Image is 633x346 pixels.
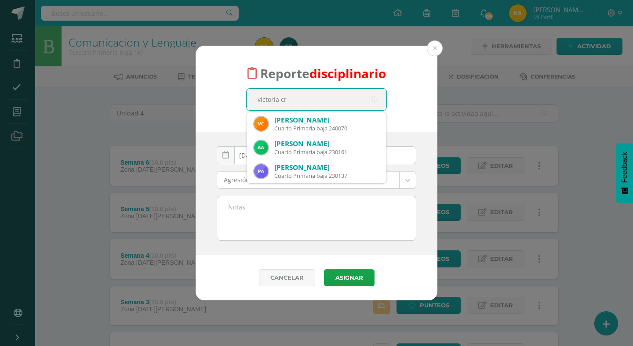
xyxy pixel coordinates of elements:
[224,172,393,188] span: Agresión a sus compañeros
[274,115,379,125] div: [PERSON_NAME]
[247,89,386,110] input: Busca un estudiante aquí...
[260,65,386,81] span: Reporte
[616,143,633,203] button: Feedback - Mostrar encuesta
[621,152,629,183] span: Feedback
[254,141,268,155] img: b33ac057c8a7b3c3dd85283f33b24ed5.png
[427,40,443,56] button: Close (Esc)
[274,148,379,156] div: Cuarto Primaria baja 230161
[274,172,379,180] div: Cuarto Primaria baja 230137
[309,65,386,81] font: disciplinario
[217,172,416,188] a: Agresión a sus compañeros
[324,269,375,286] button: Asignar
[254,164,268,178] img: 3bb60e21cdbb9bf8daee6f02b29b6f7a.png
[274,163,379,172] div: [PERSON_NAME]
[254,117,268,131] img: 09e35075311cfec7024aa9c9f2d95fc9.png
[259,269,315,286] a: Cancelar
[274,125,379,132] div: Cuarto Primaria baja 240070
[274,139,379,148] div: [PERSON_NAME]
